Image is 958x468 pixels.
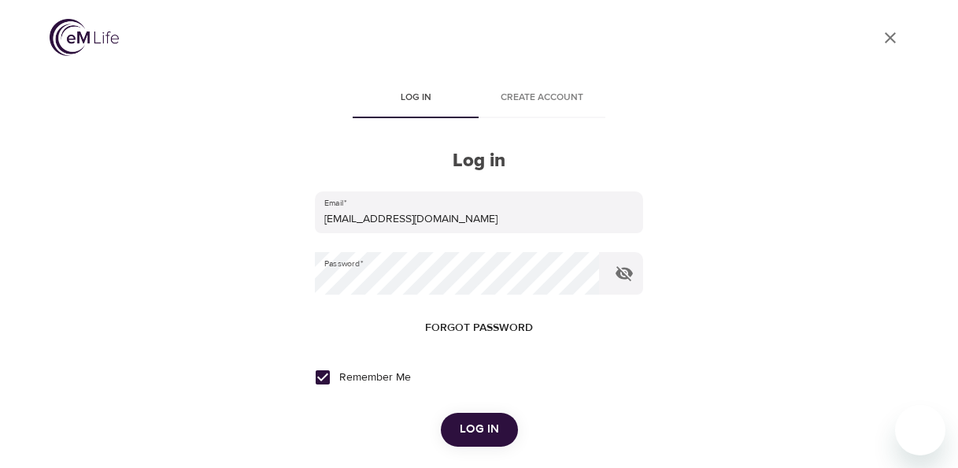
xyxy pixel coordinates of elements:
span: Log in [460,419,499,440]
iframe: Button to launch messaging window [895,405,945,455]
span: Create account [489,90,596,106]
button: Forgot password [419,314,539,343]
h2: Log in [315,150,642,173]
span: Forgot password [425,318,533,338]
span: Log in [363,90,470,106]
a: close [871,19,909,57]
span: Remember Me [339,370,411,386]
img: logo [50,19,119,56]
div: disabled tabs example [315,80,642,118]
button: Log in [441,413,518,446]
